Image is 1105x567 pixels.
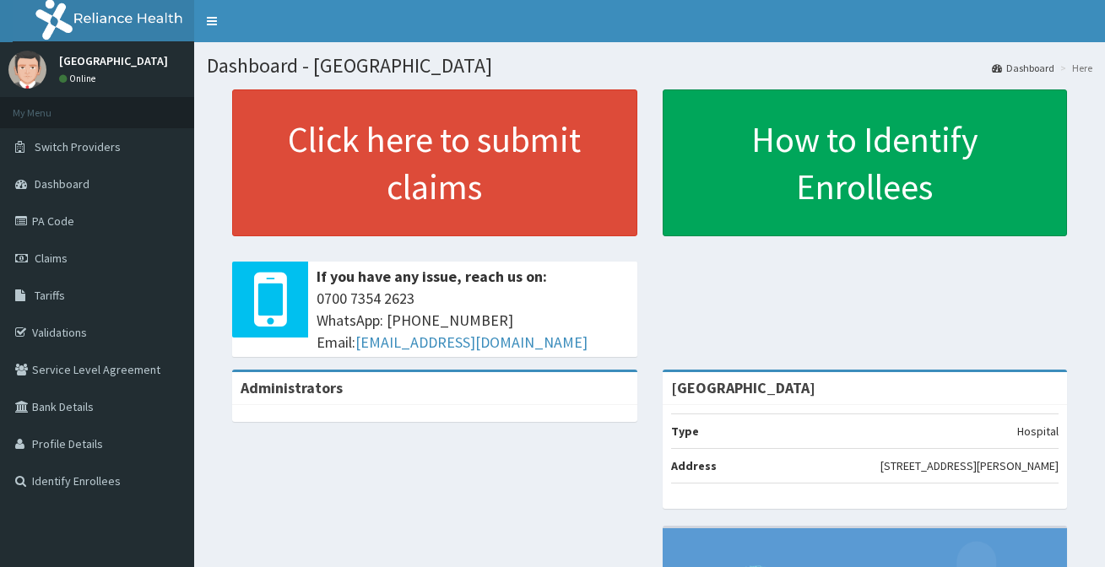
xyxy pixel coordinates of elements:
a: How to Identify Enrollees [663,89,1068,236]
a: Dashboard [992,61,1054,75]
a: Click here to submit claims [232,89,637,236]
strong: [GEOGRAPHIC_DATA] [671,378,815,397]
span: Switch Providers [35,139,121,154]
span: Dashboard [35,176,89,192]
li: Here [1056,61,1092,75]
img: User Image [8,51,46,89]
span: 0700 7354 2623 WhatsApp: [PHONE_NUMBER] Email: [317,288,629,353]
p: Hospital [1017,423,1059,440]
b: Type [671,424,699,439]
p: [STREET_ADDRESS][PERSON_NAME] [880,457,1059,474]
p: [GEOGRAPHIC_DATA] [59,55,168,67]
b: Administrators [241,378,343,397]
a: [EMAIL_ADDRESS][DOMAIN_NAME] [355,332,588,352]
h1: Dashboard - [GEOGRAPHIC_DATA] [207,55,1092,77]
span: Claims [35,251,68,266]
span: Tariffs [35,288,65,303]
a: Online [59,73,100,84]
b: If you have any issue, reach us on: [317,267,547,286]
b: Address [671,458,717,473]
